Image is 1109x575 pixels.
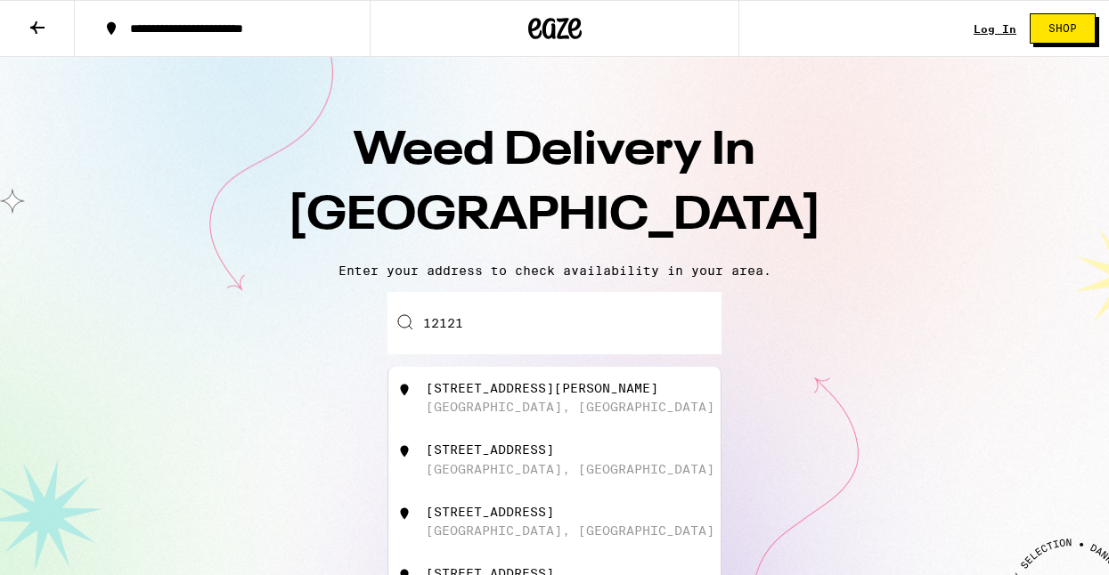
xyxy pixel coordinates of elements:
span: Shop [1048,23,1077,34]
input: Enter your delivery address [387,292,722,354]
div: [STREET_ADDRESS] [426,442,554,457]
div: [STREET_ADDRESS][PERSON_NAME] [426,381,658,395]
div: [GEOGRAPHIC_DATA], [GEOGRAPHIC_DATA] [426,523,714,538]
span: [GEOGRAPHIC_DATA] [288,193,821,239]
h1: Weed Delivery In [243,119,867,249]
div: [GEOGRAPHIC_DATA], [GEOGRAPHIC_DATA] [426,462,714,476]
a: Shop [1016,13,1109,44]
a: Log In [974,23,1016,35]
div: [GEOGRAPHIC_DATA], [GEOGRAPHIC_DATA] [426,400,714,414]
button: Shop [1030,13,1096,44]
img: 10250 Santa Monica Boulevard [395,381,413,399]
img: 11000 Wilshire Boulevard [395,442,413,460]
div: [STREET_ADDRESS] [426,505,554,519]
img: 12305 5th Helena Drive [395,505,413,522]
p: Enter your address to check availability in your area. [18,263,1091,278]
